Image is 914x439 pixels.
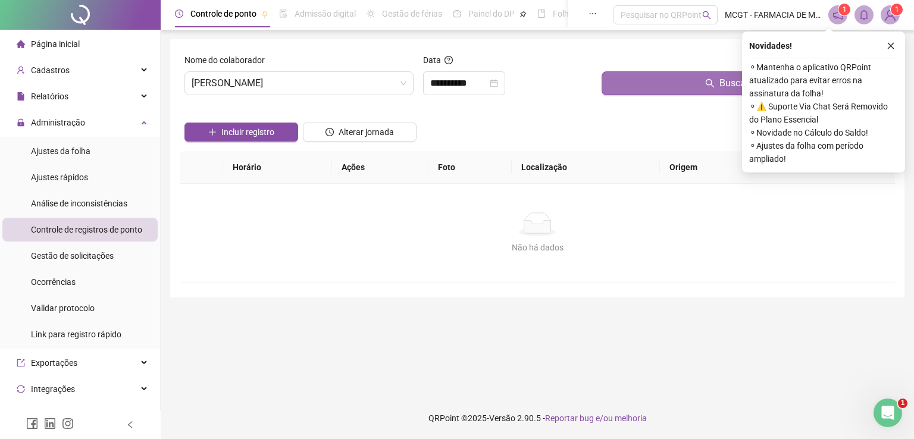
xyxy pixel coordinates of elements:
th: Foto [428,151,511,184]
span: Admissão digital [295,9,356,18]
span: search [702,11,711,20]
span: sync [17,385,25,393]
span: Controle de ponto [190,9,256,18]
span: Administração [31,118,85,127]
th: Horário [223,151,332,184]
span: ellipsis [589,10,597,18]
span: MCGT - FARMACIA DE MANIPULAÇÃO LTDA [725,8,821,21]
span: export [17,359,25,367]
span: Reportar bug e/ou melhoria [545,413,647,423]
span: instagram [62,418,74,429]
span: pushpin [519,11,527,18]
span: file [17,92,25,101]
span: Ajustes rápidos [31,173,88,182]
span: book [537,10,546,18]
span: Alterar jornada [339,126,394,139]
span: pushpin [261,11,268,18]
span: Relatórios [31,92,68,101]
button: Incluir registro [184,123,298,142]
span: Data [423,55,441,65]
span: Buscar registros [719,76,787,90]
span: Versão [489,413,515,423]
span: Gestão de solicitações [31,251,114,261]
span: Cadastros [31,65,70,75]
div: Não há dados [194,241,881,254]
a: Alterar jornada [303,128,417,138]
span: Página inicial [31,39,80,49]
span: Ajustes da folha [31,146,90,156]
button: Alterar jornada [303,123,417,142]
footer: QRPoint © 2025 - 2.90.5 - [161,397,914,439]
th: Origem [660,151,768,184]
span: lock [17,118,25,127]
span: Novidades ! [749,39,792,52]
span: 1 [898,399,907,408]
label: Nome do colaborador [184,54,273,67]
sup: 1 [838,4,850,15]
iframe: Intercom live chat [874,399,902,427]
span: ⚬ Ajustes da folha com período ampliado! [749,139,898,165]
span: file-done [279,10,287,18]
span: dashboard [453,10,461,18]
span: Exportações [31,358,77,368]
span: Gestão de férias [382,9,442,18]
span: close [887,42,895,50]
button: Buscar registros [602,71,890,95]
span: search [705,79,715,88]
span: Integrações [31,384,75,394]
span: clock-circle [325,128,334,136]
span: bell [859,10,869,20]
span: LAYSLA BARBOSA MEDEIROS [192,72,406,95]
span: facebook [26,418,38,429]
span: 1 [843,5,847,14]
sup: Atualize o seu contato no menu Meus Dados [891,4,903,15]
span: Ocorrências [31,277,76,287]
img: 3345 [881,6,899,24]
span: Controle de registros de ponto [31,225,142,234]
span: Validar protocolo [31,303,95,313]
span: Folha de pagamento [553,9,629,18]
span: left [126,421,134,429]
span: notification [832,10,843,20]
span: user-add [17,66,25,74]
span: Análise de inconsistências [31,199,127,208]
span: sun [367,10,375,18]
span: question-circle [445,56,453,64]
span: plus [208,128,217,136]
th: Ações [332,151,428,184]
span: ⚬ ⚠️ Suporte Via Chat Será Removido do Plano Essencial [749,100,898,126]
span: linkedin [44,418,56,429]
th: Localização [512,151,660,184]
span: Incluir registro [221,126,274,139]
span: clock-circle [175,10,183,18]
span: ⚬ Novidade no Cálculo do Saldo! [749,126,898,139]
span: ⚬ Mantenha o aplicativo QRPoint atualizado para evitar erros na assinatura da folha! [749,61,898,100]
span: Painel do DP [468,9,515,18]
span: home [17,40,25,48]
span: 1 [895,5,899,14]
span: Link para registro rápido [31,330,121,339]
